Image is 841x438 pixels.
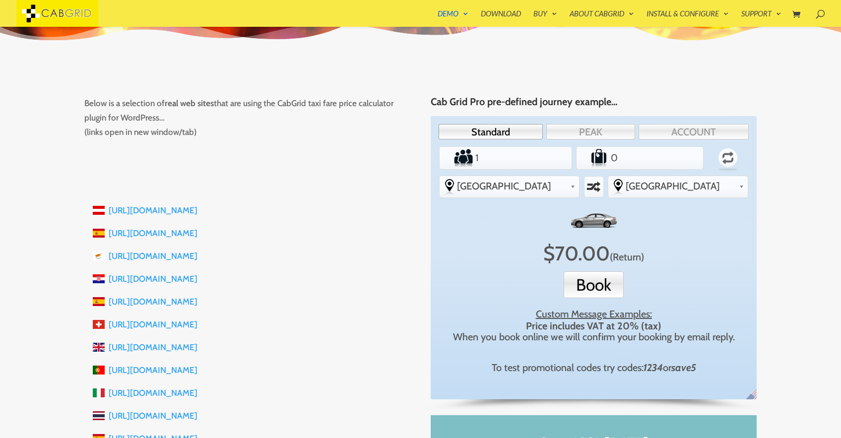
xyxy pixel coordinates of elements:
[569,206,619,235] img: Standard
[526,320,661,332] strong: Price includes VAT at 20% (tax)
[610,251,644,263] span: Click to switch
[609,148,671,168] input: Number of Suitcases
[109,228,197,238] a: [URL][DOMAIN_NAME]
[578,148,609,168] label: Number of Suitcases
[481,10,521,27] a: Download
[536,308,652,320] u: Custom Message Examples:
[626,180,735,192] span: [GEOGRAPHIC_DATA]
[109,365,197,375] a: [URL][DOMAIN_NAME]
[570,10,634,27] a: About CabGrid
[444,320,744,342] div: When you book online we will confirm your booking by email reply.
[555,241,610,265] span: 70.00
[165,98,214,108] strong: real web sites
[109,319,197,329] a: [URL][DOMAIN_NAME]
[109,342,197,352] a: [URL][DOMAIN_NAME]
[741,10,781,27] a: Support
[84,96,411,139] p: Below is a selection of that are using the CabGrid taxi fare price calculator plugin for WordPres...
[16,7,98,17] a: CabGrid Taxi Plugin
[671,362,696,374] em: save5
[744,387,764,408] span: English
[639,124,749,139] a: ACCOUNT
[473,148,538,168] input: Number of Passengers
[109,274,197,284] a: [URL][DOMAIN_NAME]
[644,362,663,374] em: 1234
[457,180,566,192] span: [GEOGRAPHIC_DATA]
[109,251,197,261] a: [URL][DOMAIN_NAME]
[439,124,543,139] a: Standard
[564,271,624,298] button: Book
[647,10,729,27] a: Install & Configure
[608,176,748,196] div: Select the place the destination address is within
[709,143,747,172] label: Return
[438,10,468,27] a: Demo
[109,205,197,215] a: [URL][DOMAIN_NAME]
[440,176,579,196] div: Select the place the starting address falls within
[543,241,555,265] span: $
[109,297,197,307] a: [URL][DOMAIN_NAME]
[109,388,197,398] a: [URL][DOMAIN_NAME]
[444,362,744,374] div: To test promotional codes try codes: or
[441,148,473,168] label: Number of Passengers
[546,124,635,139] a: PEAK
[109,411,197,421] a: [URL][DOMAIN_NAME]
[431,96,757,112] h4: Cab Grid Pro pre-defined journey example…
[585,178,602,195] label: Swap selected destinations
[533,10,557,27] a: Buy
